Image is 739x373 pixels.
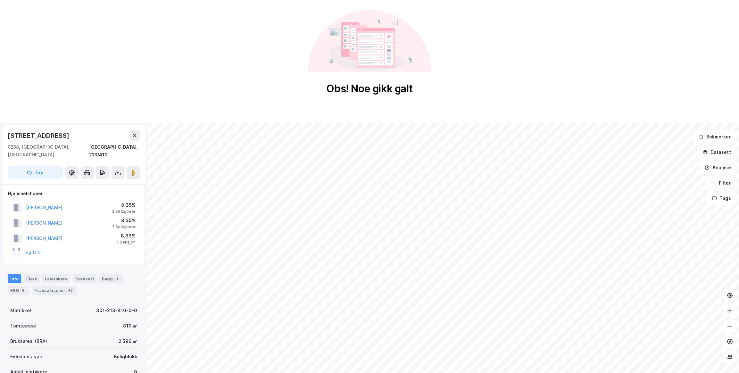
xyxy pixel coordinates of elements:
div: Eiendomstype [10,353,42,361]
div: 8.35% [112,217,136,224]
button: Filter [706,177,736,189]
div: 2 Seksjoner [112,224,136,229]
div: 8 [20,287,27,294]
div: Eiere [24,274,40,283]
div: Bruksareal (BRA) [10,337,47,345]
button: Analyse [699,161,736,174]
div: Hjemmelshaver [8,190,139,197]
div: Boligblokk [114,353,137,361]
div: Leietakere [42,274,70,283]
div: Info [8,274,21,283]
div: 810 ㎡ [123,322,137,330]
button: Bokmerker [693,130,736,143]
div: Obs! Noe gikk galt [327,82,413,95]
button: Tags [707,192,736,205]
div: 301-213-410-0-0 [96,307,137,314]
button: Tag [8,166,63,179]
div: Kontrollprogram for chat [707,342,739,373]
div: 1 Seksjon [117,240,136,245]
div: [GEOGRAPHIC_DATA], 213/410 [89,143,140,159]
div: 8.35% [112,201,136,209]
div: 48 [67,287,74,294]
div: 2 596 ㎡ [119,337,137,345]
div: 8.33% [117,232,136,240]
div: 1 [114,276,120,282]
div: [STREET_ADDRESS] [8,130,71,141]
div: Tomteareal [10,322,36,330]
iframe: Chat Widget [707,342,739,373]
div: Matrikkel [10,307,31,314]
div: ESG [8,286,29,295]
div: 2 Seksjoner [112,209,136,214]
div: 0258, [GEOGRAPHIC_DATA], [GEOGRAPHIC_DATA] [8,143,89,159]
div: Datasett [73,274,97,283]
div: Transaksjoner [32,286,77,295]
div: Bygg [99,274,123,283]
button: Datasett [697,146,736,159]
